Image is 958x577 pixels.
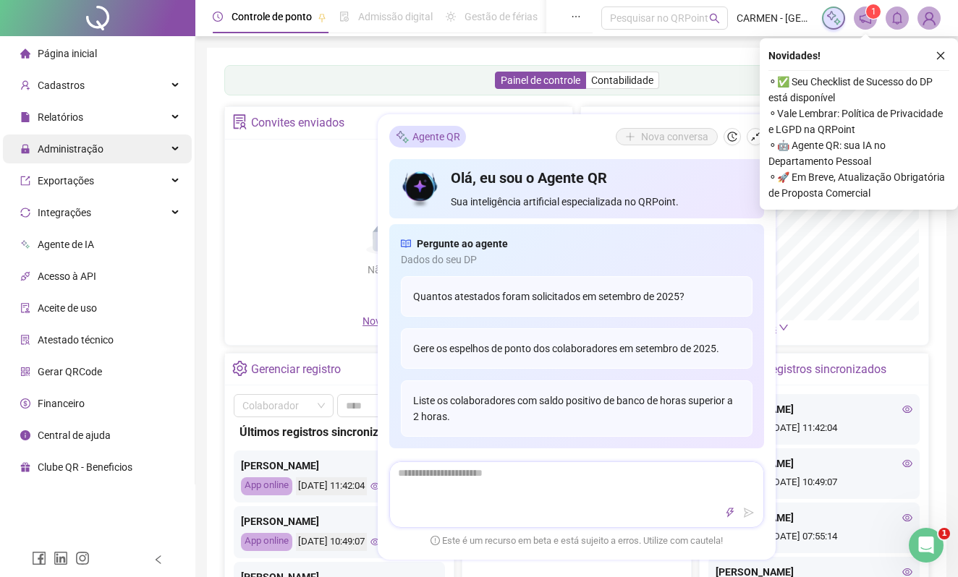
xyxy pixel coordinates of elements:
span: search [709,13,720,24]
span: eye [902,458,912,469]
span: bell [891,12,904,25]
span: close [936,51,946,61]
div: Gerenciar registro [251,357,341,382]
span: Painel de controle [501,74,580,86]
span: exclamation-circle [431,535,440,544]
span: sun [446,12,456,22]
span: Atestado técnico [38,334,114,346]
span: api [20,271,30,281]
span: pushpin [318,13,326,22]
span: solution [232,114,247,129]
span: Novo convite [363,315,435,327]
h4: Olá, eu sou o Agente QR [451,168,753,188]
div: [DATE] 11:42:04 [716,421,912,437]
div: Dashboard de jornada [607,111,721,135]
div: App online [241,533,292,551]
img: icon [401,168,439,210]
span: Pergunte ao agente [417,236,508,252]
span: ⚬ 🚀 Em Breve, Atualização Obrigatória de Proposta Comercial [768,169,949,201]
span: ⚬ ✅ Seu Checklist de Sucesso do DP está disponível [768,74,949,106]
span: qrcode [20,367,30,377]
span: Página inicial [38,48,97,59]
span: Exportações [38,175,94,187]
span: Gerar QRCode [38,366,102,377]
div: Não há dados [332,262,465,278]
span: eye [902,404,912,414]
span: thunderbolt [725,508,735,518]
span: Acesso à API [38,270,96,282]
div: Últimos registros sincronizados [239,423,439,441]
span: eye [370,537,380,547]
span: notification [859,12,872,25]
span: shrink [750,132,760,142]
span: lock [20,144,30,154]
span: CARMEN - [GEOGRAPHIC_DATA] [737,10,813,26]
span: audit [20,303,30,313]
span: eye [370,482,380,491]
div: Últimos registros sincronizados [726,357,886,382]
span: eye [902,513,912,523]
button: send [740,504,758,521]
span: dollar [20,398,30,409]
img: sparkle-icon.fc2bf0ac1784a2077858766a79e2daf3.svg [826,10,842,26]
span: sync [20,208,30,218]
span: Controle de ponto [232,11,312,22]
sup: 1 [866,4,881,19]
span: eye [902,567,912,577]
div: Liste os colaboradores com saldo positivo de banco de horas superior a 2 horas. [401,380,753,437]
span: ellipsis [571,12,581,22]
div: App online [241,477,292,495]
span: file [20,112,30,122]
div: [PERSON_NAME] [241,513,438,529]
span: info-circle [20,430,30,440]
span: ⚬ Vale Lembrar: Política de Privacidade e LGPD na QRPoint [768,106,949,137]
span: Integrações [38,207,91,218]
div: Gere os espelhos de ponto dos colaboradores em setembro de 2025. [401,328,753,369]
div: Quantos atestados foram solicitados em setembro de 2025? [401,276,753,317]
span: Clube QR - Beneficios [38,461,132,473]
span: Administração [38,143,103,155]
iframe: Intercom live chat [909,528,944,563]
span: read [401,236,411,252]
div: [PERSON_NAME] [716,510,912,526]
span: export [20,176,30,186]
span: Aceite de uso [38,302,97,314]
span: setting [232,361,247,376]
span: Relatórios [38,111,83,123]
span: Cadastros [38,80,85,91]
span: home [20,48,30,59]
div: Agente QR [389,126,466,148]
div: [PERSON_NAME] [241,458,438,474]
span: instagram [75,551,90,565]
span: down [779,322,789,333]
span: solution [20,335,30,345]
span: file-done [339,12,349,22]
img: sparkle-icon.fc2bf0ac1784a2077858766a79e2daf3.svg [395,129,410,144]
span: Dados do seu DP [401,252,753,268]
span: Este é um recurso em beta e está sujeito a erros. Utilize com cautela! [431,534,723,548]
div: Convites enviados [251,111,344,135]
span: Financeiro [38,398,85,409]
div: [PERSON_NAME] [716,401,912,417]
span: history [727,132,737,142]
div: [DATE] 10:49:07 [716,475,912,492]
span: gift [20,462,30,472]
div: [DATE] 07:55:14 [716,529,912,546]
span: facebook [32,551,46,565]
span: Contabilidade [591,74,653,86]
span: 1 [871,7,876,17]
div: [DATE] 11:42:04 [296,477,367,495]
div: [DATE] 10:49:07 [296,533,367,551]
img: 36959 [918,7,940,29]
button: Nova conversa [616,128,718,145]
span: left [153,555,164,565]
span: user-add [20,80,30,90]
div: [PERSON_NAME] [716,456,912,471]
span: ⚬ 🤖 Agente QR: sua IA no Departamento Pessoal [768,137,949,169]
span: clock-circle [213,12,223,22]
span: linkedin [54,551,68,565]
span: Gestão de férias [465,11,538,22]
span: Sua inteligência artificial especializada no QRPoint. [451,194,753,210]
span: 1 [938,528,950,539]
span: Agente de IA [38,239,94,250]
